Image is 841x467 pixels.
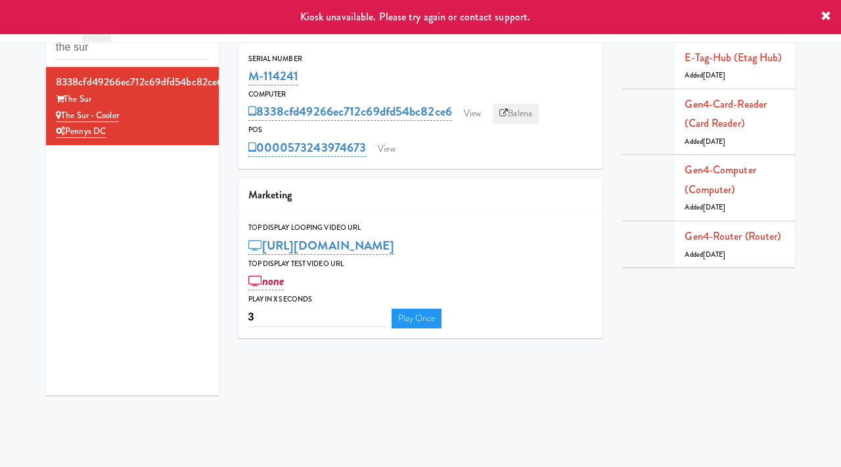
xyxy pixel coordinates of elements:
a: Gen4-card-reader (Card Reader) [685,97,767,131]
a: 8338cfd49266ec712c69dfd54bc82ce6 [248,102,452,121]
a: E-tag-hub (Etag Hub) [685,50,781,65]
div: Serial Number [248,53,593,66]
a: View [371,139,401,159]
span: Added [685,202,725,212]
span: Added [685,70,725,80]
input: Search cabinets [56,35,209,60]
span: [DATE] [703,70,726,80]
div: 8338cfd49266ec712c69dfd54bc82ce6 [56,72,209,92]
div: Play in X seconds [248,293,593,306]
a: Play Once [392,309,442,328]
span: Kiosk unavailable. Please try again or contact support. [300,9,531,24]
span: Added [685,250,725,259]
a: Pennys DC [56,125,106,138]
a: 0000573243974673 [248,139,367,157]
span: Marketing [248,187,292,202]
a: View [457,104,488,123]
div: POS [248,123,593,137]
a: Gen4-computer (Computer) [685,162,756,197]
a: M-114241 [248,67,299,85]
a: [URL][DOMAIN_NAME] [248,236,395,255]
span: [DATE] [703,202,726,212]
div: Top Display Test Video Url [248,257,593,271]
a: The Sur - Cooler [56,109,119,122]
div: Computer [248,88,593,101]
li: 8338cfd49266ec712c69dfd54bc82ce6The Sur The Sur - CoolerPennys DC [46,67,219,145]
div: Top Display Looping Video Url [248,221,593,234]
span: [DATE] [703,137,726,146]
span: Added [685,137,725,146]
a: Gen4-router (Router) [685,229,781,244]
div: The Sur [56,91,209,108]
a: Balena [493,104,539,123]
a: none [248,272,284,290]
span: [DATE] [703,250,726,259]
